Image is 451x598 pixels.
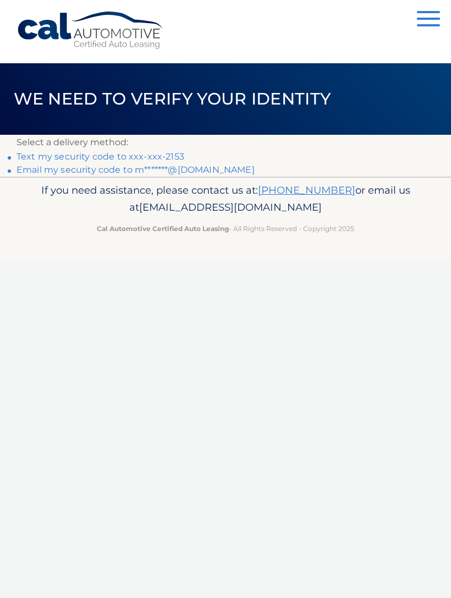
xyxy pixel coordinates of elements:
[16,151,184,162] a: Text my security code to xxx-xxx-2153
[97,224,229,233] strong: Cal Automotive Certified Auto Leasing
[16,223,435,234] p: - All Rights Reserved - Copyright 2025
[258,184,355,196] a: [PHONE_NUMBER]
[16,164,255,175] a: Email my security code to m*******@[DOMAIN_NAME]
[14,89,331,109] span: We need to verify your identity
[16,135,435,150] p: Select a delivery method:
[16,182,435,217] p: If you need assistance, please contact us at: or email us at
[16,11,165,50] a: Cal Automotive
[417,11,440,29] button: Menu
[139,201,322,213] span: [EMAIL_ADDRESS][DOMAIN_NAME]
